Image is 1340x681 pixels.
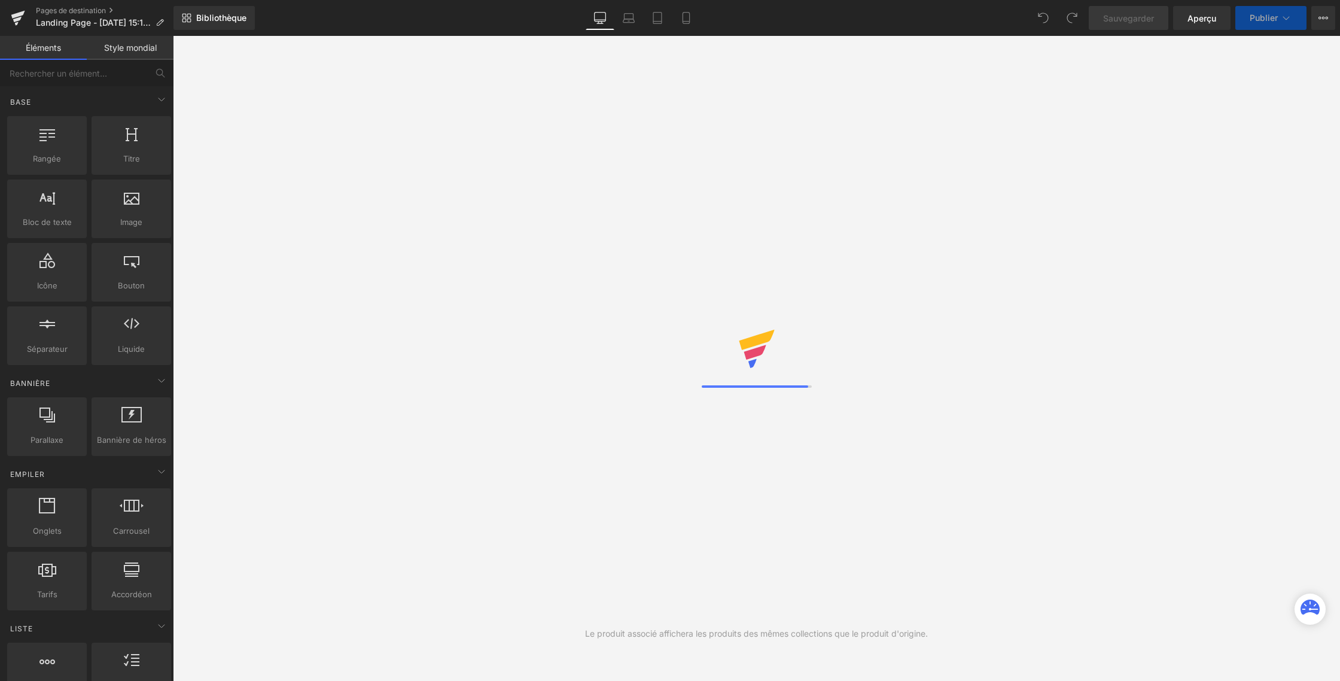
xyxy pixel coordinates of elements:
font: Liste [10,624,33,633]
font: Le produit associé affichera les produits des mêmes collections que le produit d'origine. [585,628,928,639]
font: Bannière [10,379,50,388]
font: Accordéon [111,589,152,599]
span: Landing Page - [DATE] 15:19:03 [36,18,151,28]
font: Tarifs [37,589,57,599]
a: Aperçu [1173,6,1231,30]
a: Mobile [672,6,701,30]
a: Nouvelle bibliothèque [173,6,255,30]
font: Empiler [10,470,45,479]
font: Publier [1250,13,1278,23]
font: Style mondial [104,42,157,53]
font: Rangée [33,154,61,163]
button: Refaire [1060,6,1084,30]
font: Bouton [118,281,145,290]
font: Parallaxe [31,435,63,445]
font: Éléments [26,42,61,53]
font: Bloc de texte [23,217,72,227]
button: Défaire [1031,6,1055,30]
font: Base [10,98,31,107]
button: Plus [1311,6,1335,30]
font: Séparateur [27,344,68,354]
a: Comprimé [643,6,672,30]
font: Onglets [33,526,62,536]
font: Sauvegarder [1103,13,1154,23]
a: Ordinateur portable [614,6,643,30]
font: Pages de destination [36,6,106,15]
font: Liquide [118,344,145,354]
font: Carrousel [113,526,150,536]
a: Bureau [586,6,614,30]
a: Pages de destination [36,6,173,16]
font: Icône [37,281,57,290]
font: Image [120,217,142,227]
font: Bibliothèque [196,13,246,23]
font: Aperçu [1187,13,1216,23]
font: Bannière de héros [97,435,166,445]
button: Publier [1235,6,1306,30]
font: Titre [123,154,140,163]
